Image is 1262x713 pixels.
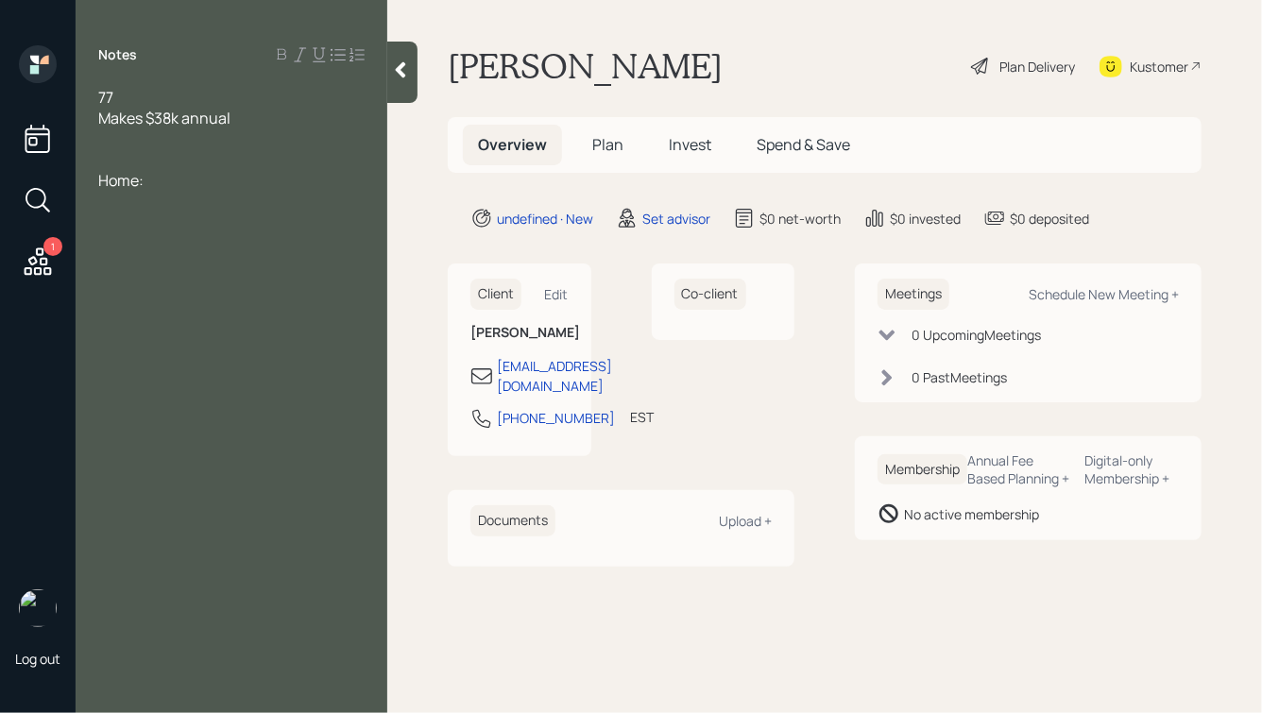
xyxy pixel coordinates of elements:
[98,87,113,108] span: 77
[1130,57,1188,76] div: Kustomer
[878,279,949,310] h6: Meetings
[719,512,772,530] div: Upload +
[669,134,711,155] span: Invest
[642,209,710,229] div: Set advisor
[1029,285,1179,303] div: Schedule New Meeting +
[19,589,57,627] img: hunter_neumayer.jpg
[98,45,137,64] label: Notes
[478,134,547,155] span: Overview
[497,408,615,428] div: [PHONE_NUMBER]
[98,170,144,191] span: Home:
[967,451,1070,487] div: Annual Fee Based Planning +
[878,454,967,485] h6: Membership
[470,325,569,341] h6: [PERSON_NAME]
[674,279,746,310] h6: Co-client
[470,505,555,536] h6: Documents
[497,356,612,396] div: [EMAIL_ADDRESS][DOMAIN_NAME]
[759,209,841,229] div: $0 net-worth
[43,237,62,256] div: 1
[448,45,723,87] h1: [PERSON_NAME]
[1085,451,1179,487] div: Digital-only Membership +
[15,650,60,668] div: Log out
[98,108,230,128] span: Makes $38k annual
[1010,209,1089,229] div: $0 deposited
[904,504,1039,524] div: No active membership
[497,209,593,229] div: undefined · New
[592,134,623,155] span: Plan
[890,209,961,229] div: $0 invested
[545,285,569,303] div: Edit
[912,367,1007,387] div: 0 Past Meeting s
[999,57,1075,76] div: Plan Delivery
[757,134,850,155] span: Spend & Save
[630,407,654,427] div: EST
[470,279,521,310] h6: Client
[912,325,1041,345] div: 0 Upcoming Meeting s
